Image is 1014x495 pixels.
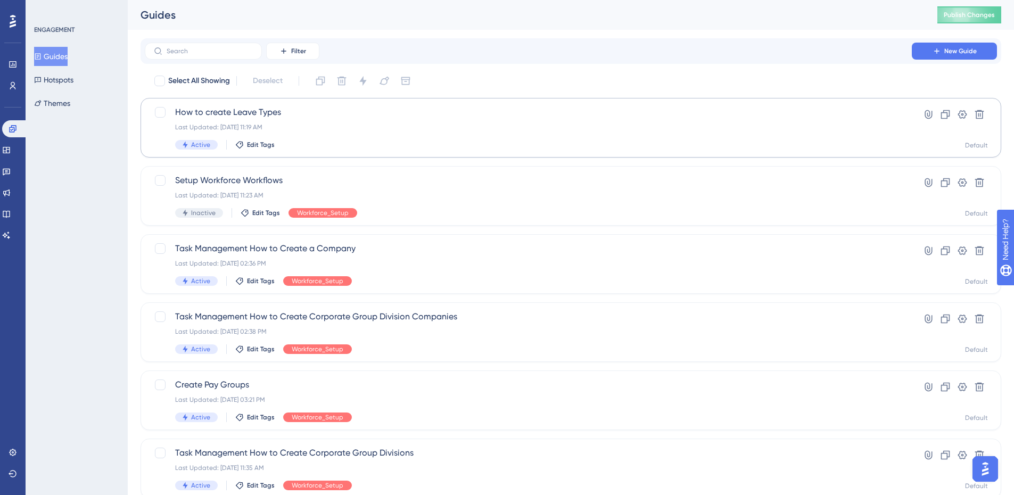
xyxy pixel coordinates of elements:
button: Themes [34,94,70,113]
span: Active [191,345,210,353]
button: Edit Tags [235,413,275,422]
span: Setup Workforce Workflows [175,174,881,187]
span: Select All Showing [168,75,230,87]
span: Workforce_Setup [292,277,343,285]
span: Edit Tags [247,141,275,149]
span: Deselect [253,75,283,87]
span: Filter [291,47,306,55]
span: Active [191,277,210,285]
span: Inactive [191,209,216,217]
span: Edit Tags [247,345,275,353]
iframe: UserGuiding AI Assistant Launcher [969,453,1001,485]
span: Active [191,141,210,149]
span: How to create Leave Types [175,106,881,119]
div: Default [965,345,988,354]
div: Last Updated: [DATE] 11:19 AM [175,123,881,131]
span: Workforce_Setup [292,413,343,422]
button: Guides [34,47,68,66]
span: Active [191,413,210,422]
span: Task Management How to Create a Company [175,242,881,255]
span: Create Pay Groups [175,378,881,391]
div: Last Updated: [DATE] 02:36 PM [175,259,881,268]
span: Need Help? [25,3,67,15]
div: Default [965,277,988,286]
span: Publish Changes [944,11,995,19]
div: ENGAGEMENT [34,26,75,34]
div: Guides [141,7,911,22]
div: Last Updated: [DATE] 02:38 PM [175,327,881,336]
span: Workforce_Setup [297,209,349,217]
input: Search [167,47,253,55]
span: Task Management How to Create Corporate Group Division Companies [175,310,881,323]
div: Default [965,209,988,218]
button: Hotspots [34,70,73,89]
button: Edit Tags [235,481,275,490]
span: Active [191,481,210,490]
div: Last Updated: [DATE] 11:35 AM [175,464,881,472]
div: Default [965,141,988,150]
span: Edit Tags [247,481,275,490]
button: Edit Tags [235,345,275,353]
button: Deselect [243,71,292,90]
div: Default [965,482,988,490]
span: Workforce_Setup [292,345,343,353]
button: Filter [266,43,319,60]
button: Edit Tags [235,141,275,149]
span: Workforce_Setup [292,481,343,490]
button: Publish Changes [937,6,1001,23]
span: New Guide [944,47,977,55]
span: Edit Tags [247,277,275,285]
div: Default [965,414,988,422]
button: New Guide [912,43,997,60]
span: Edit Tags [247,413,275,422]
div: Last Updated: [DATE] 03:21 PM [175,395,881,404]
span: Task Management How to Create Corporate Group Divisions [175,447,881,459]
button: Edit Tags [235,277,275,285]
span: Edit Tags [252,209,280,217]
div: Last Updated: [DATE] 11:23 AM [175,191,881,200]
button: Edit Tags [241,209,280,217]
